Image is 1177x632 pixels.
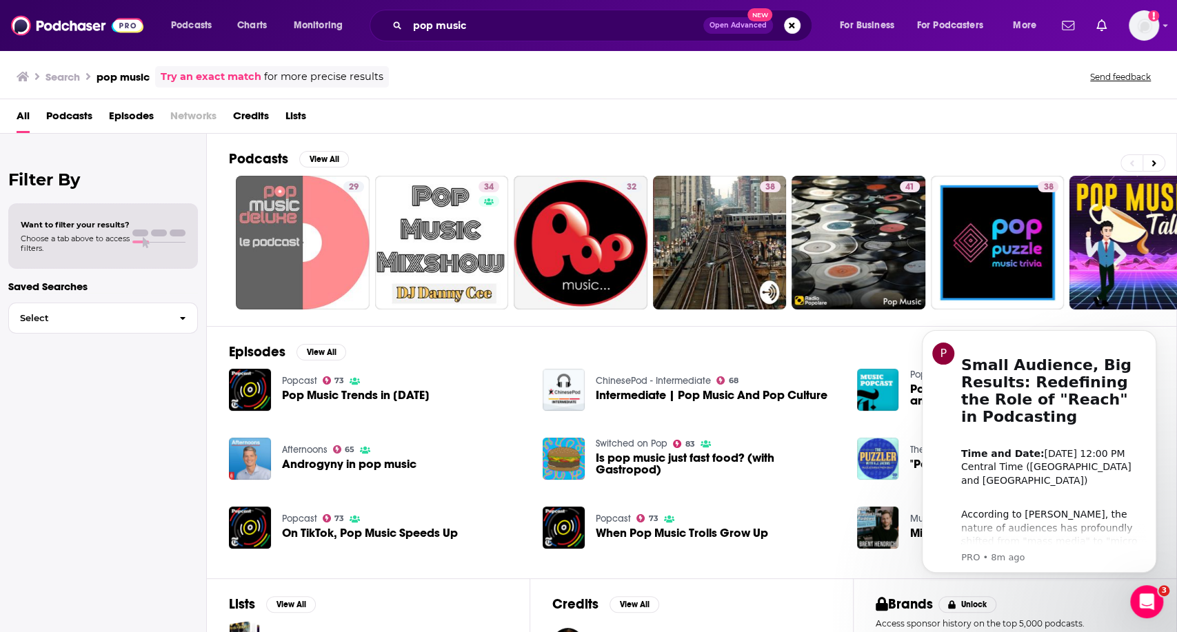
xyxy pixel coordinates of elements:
[857,369,899,411] img: Popcast: Prince Royce, Pitbull and Multilingual Pop Music
[21,234,130,253] span: Choose a tab above to access filters.
[596,513,631,524] a: Popcast
[765,181,775,194] span: 38
[1086,71,1155,83] button: Send feedback
[710,22,767,29] span: Open Advanced
[716,376,738,385] a: 68
[408,14,703,37] input: Search podcasts, credits, & more...
[1043,181,1053,194] span: 38
[610,596,659,613] button: View All
[299,151,349,167] button: View All
[282,513,317,524] a: Popcast
[792,176,925,309] a: 41
[653,176,787,309] a: 38
[343,181,364,192] a: 29
[552,595,659,613] a: CreditsView All
[1056,14,1080,37] a: Show notifications dropdown
[282,458,416,470] a: Androgyny in pop music
[747,8,772,21] span: New
[17,105,30,133] span: All
[285,105,306,133] a: Lists
[908,14,1003,37] button: open menu
[282,527,458,539] span: On TikTok, Pop Music Speeds Up
[729,378,738,384] span: 68
[1129,10,1159,41] button: Show profile menu
[9,314,168,323] span: Select
[334,516,344,522] span: 73
[296,344,346,360] button: View All
[543,507,585,549] img: When Pop Music Trolls Grow Up
[1148,10,1159,21] svg: Add a profile image
[830,14,912,37] button: open menu
[229,507,271,549] img: On TikTok, Pop Music Speeds Up
[229,150,288,167] h2: Podcasts
[228,14,275,37] a: Charts
[938,596,997,613] button: Unlock
[596,438,667,449] a: Switched on Pop
[876,618,1154,629] p: Access sponsor history on the top 5,000 podcasts.
[840,16,894,35] span: For Business
[334,378,344,384] span: 73
[229,343,285,360] h2: Episodes
[1129,10,1159,41] img: User Profile
[333,445,355,453] a: 65
[596,452,841,476] span: Is pop music just fast food? (with Gastropod)
[282,389,430,401] span: Pop Music Trends in [DATE]
[282,375,317,387] a: Popcast
[1129,10,1159,41] span: Logged in as Janeowenpr
[1013,16,1036,35] span: More
[1003,14,1054,37] button: open menu
[282,389,430,401] a: Pop Music Trends in 2016
[229,595,255,613] h2: Lists
[931,176,1065,309] a: 38
[11,12,143,39] img: Podchaser - Follow, Share and Rate Podcasts
[170,105,217,133] span: Networks
[673,440,695,448] a: 83
[8,170,198,190] h2: Filter By
[514,176,647,309] a: 32
[161,14,230,37] button: open menu
[1091,14,1112,37] a: Show notifications dropdown
[703,17,773,34] button: Open AdvancedNew
[917,16,983,35] span: For Podcasters
[282,444,328,456] a: Afternoons
[8,303,198,334] button: Select
[383,10,825,41] div: Search podcasts, credits, & more...
[636,514,658,522] a: 73
[171,16,212,35] span: Podcasts
[621,181,642,192] a: 32
[596,375,711,387] a: ChinesePod - Intermediate
[229,369,271,411] a: Pop Music Trends in 2016
[685,441,695,447] span: 83
[901,318,1177,581] iframe: Intercom notifications message
[543,369,585,411] img: Intermediate | Pop Music And Pop Culture
[21,220,130,230] span: Want to filter your results?
[97,70,150,83] h3: pop music
[857,438,899,480] img: "Pop's Music" w/ Margot Pliska
[323,376,345,385] a: 73
[46,105,92,133] span: Podcasts
[233,105,269,133] a: Credits
[229,150,349,167] a: PodcastsView All
[543,438,585,480] img: Is pop music just fast food? (with Gastropod)
[857,507,899,549] img: Mixing Pop Music with Brent Hendrich
[349,181,359,194] span: 29
[596,527,768,539] a: When Pop Music Trolls Grow Up
[264,69,383,85] span: for more precise results
[46,70,80,83] h3: Search
[236,176,370,309] a: 29
[109,105,154,133] a: Episodes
